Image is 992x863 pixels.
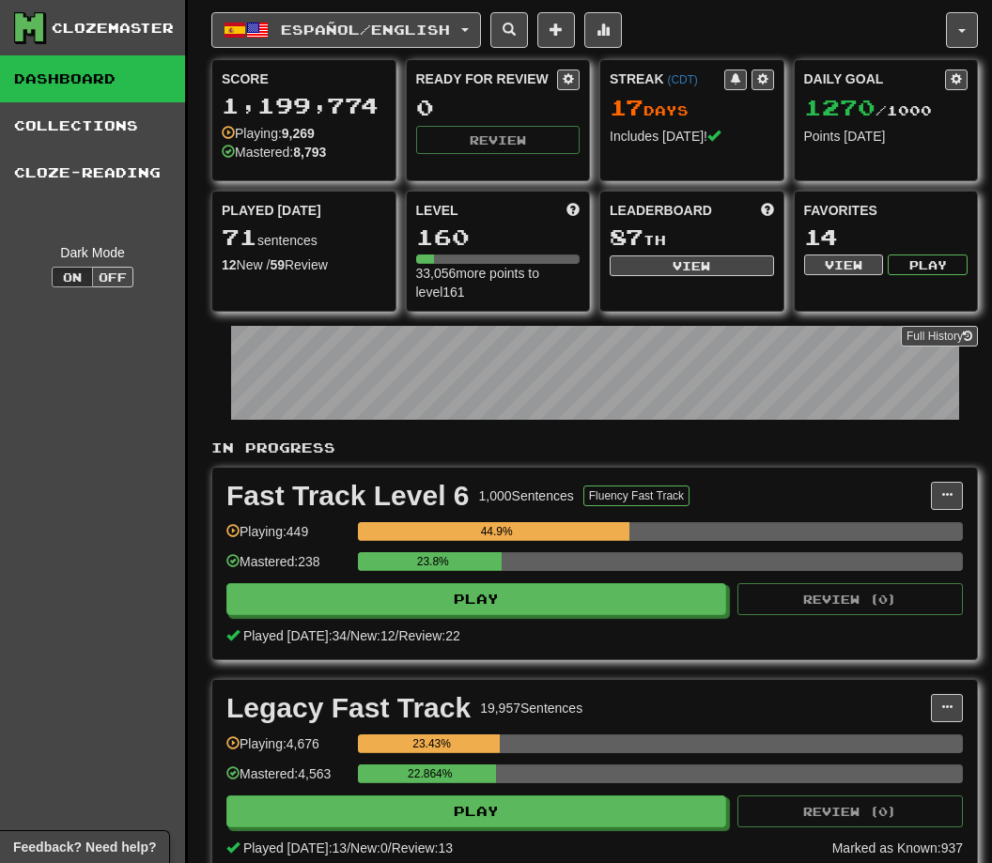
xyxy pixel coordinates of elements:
div: Legacy Fast Track [226,694,471,722]
div: Dark Mode [14,243,171,262]
a: Full History [901,326,978,347]
div: Playing: 449 [226,522,349,553]
div: Ready for Review [416,69,558,88]
span: Open feedback widget [13,838,156,856]
button: On [52,267,93,287]
div: Mastered: 238 [226,552,349,583]
button: Review (0) [737,583,963,615]
button: Add sentence to collection [537,12,575,48]
button: Off [92,267,133,287]
div: 44.9% [364,522,629,541]
button: Play [226,583,726,615]
button: Review [416,126,581,154]
span: New: 0 [350,840,388,855]
div: 160 [416,225,581,249]
div: Marked as Known: 937 [832,839,963,857]
div: Daily Goal [804,69,946,90]
div: Favorites [804,201,969,220]
div: Mastered: 4,563 [226,764,349,795]
button: Play [888,254,968,275]
a: (CDT) [667,73,697,86]
span: 1270 [804,94,876,120]
div: 1,199,774 [222,94,386,117]
button: Review (0) [737,795,963,827]
span: Played [DATE] [222,201,321,220]
div: 22.864% [364,764,496,783]
span: New: 12 [350,628,395,643]
div: Mastered: [222,143,326,162]
span: / 1000 [804,102,932,118]
button: Play [226,795,726,827]
span: Played [DATE]: 13 [243,840,347,855]
div: Score [222,69,386,88]
span: Score more points to level up [566,201,580,220]
span: 17 [610,94,643,120]
button: More stats [584,12,622,48]
span: / [347,628,350,643]
span: Played [DATE]: 34 [243,628,347,643]
div: Day s [610,96,774,120]
div: Fast Track Level 6 [226,482,470,510]
div: 1,000 Sentences [479,486,574,505]
button: View [610,255,774,276]
div: 19,957 Sentences [480,699,582,717]
div: Playing: 4,676 [226,734,349,765]
div: 23.43% [364,734,500,753]
span: This week in points, UTC [761,201,774,220]
span: Review: 13 [392,840,453,855]
div: Points [DATE] [804,127,969,146]
p: In Progress [211,439,978,457]
div: 33,056 more points to level 161 [416,264,581,301]
div: Clozemaster [52,19,174,38]
div: Playing: [222,124,315,143]
strong: 12 [222,257,237,272]
div: 0 [416,96,581,119]
button: View [804,254,884,275]
div: 23.8% [364,552,502,571]
button: Search sentences [490,12,528,48]
span: / [388,840,392,855]
span: / [347,840,350,855]
span: Leaderboard [610,201,712,220]
div: New / Review [222,255,386,274]
div: sentences [222,225,386,250]
strong: 8,793 [293,145,326,160]
button: Fluency Fast Track [583,485,690,506]
div: 14 [804,225,969,249]
div: th [610,225,774,250]
strong: 9,269 [282,126,315,141]
span: Review: 22 [398,628,459,643]
strong: 59 [270,257,285,272]
span: 87 [610,223,643,250]
div: Includes [DATE]! [610,127,774,146]
span: Español / English [281,22,450,38]
div: Streak [610,69,724,88]
span: / [395,628,399,643]
span: 71 [222,223,257,250]
button: Español/English [211,12,481,48]
span: Level [416,201,458,220]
